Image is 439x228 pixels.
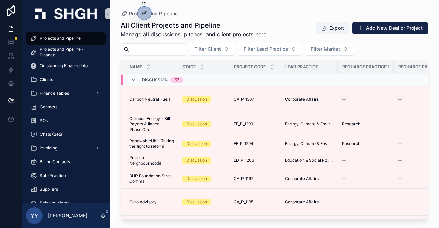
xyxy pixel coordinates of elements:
div: 57 [175,77,179,83]
a: Education & Social Policy [285,158,334,163]
button: Export [316,22,349,34]
span: Outstanding Finance Info [40,63,88,69]
span: EE_P_1299 [234,121,253,127]
a: Corporate Affairs [285,97,334,102]
span: Project Code [234,64,266,70]
div: Discussion [186,96,207,103]
div: Discussion [186,176,207,182]
a: CA_P_1307 [234,97,277,102]
span: -- [398,199,402,205]
span: Contacts [40,104,57,110]
span: CA_P_1307 [234,97,254,102]
a: POs [26,115,106,127]
span: -- [398,97,402,102]
span: CA_P_1195 [234,199,253,205]
span: ED_P_1206 [234,158,254,163]
a: Discussion [182,157,225,164]
div: Discussion [186,121,207,127]
a: -- [342,158,390,163]
span: -- [398,158,402,163]
span: -- [398,121,402,127]
span: Filter Lead Practice [244,46,288,52]
a: Discussion [182,121,225,127]
a: Chats (Beta) [26,128,106,141]
a: Discussion [182,199,225,205]
a: RenewableUK - Taking the fight to reform [129,138,174,149]
span: Invoicing [40,145,57,151]
a: Corporate Affairs [285,199,334,205]
span: Manage all discussions, pitches, and client projects here [121,30,266,38]
span: -- [342,158,346,163]
span: YY [31,212,38,220]
div: Discussion [186,141,207,147]
p: [PERSON_NAME] [48,212,87,219]
a: ED_P_1206 [234,158,277,163]
a: Contacts [26,101,106,113]
span: Projects and Pipeline - Finance [40,47,99,58]
a: CA_P_1197 [234,176,277,181]
a: Discussion [182,141,225,147]
a: -- [342,176,390,181]
a: Sales by Month [26,197,106,209]
a: Pride in Neighbourhoods [129,155,174,166]
a: -- [342,97,390,102]
span: POs [40,118,48,123]
span: Sub-Practice [40,173,66,178]
div: Discussion [186,199,207,205]
a: Finance Tables [26,87,106,99]
a: Research [342,141,390,146]
a: Octopus Energy - Bill Payers Alliance - Phase One [129,116,174,132]
span: Carbon Neutral Fuels [129,97,170,102]
a: Discussion [182,96,225,103]
button: Select Button [189,43,235,56]
button: Select Button [238,43,302,56]
span: CA_P_1197 [234,176,253,181]
a: Projects and Pipeline [26,32,106,45]
span: Sales by Month [40,200,70,206]
span: Corporate Affairs [285,176,319,181]
a: Invoicing [26,142,106,154]
a: Projects and Pipeline - Finance [26,46,106,58]
span: Research [342,121,360,127]
span: Stage [182,64,196,70]
span: -- [342,97,346,102]
button: Add New Deal or Project [352,22,428,34]
span: -- [398,141,402,146]
span: Research [342,141,360,146]
div: scrollable content [22,27,110,203]
a: BHP Foundation Strat Comms [129,173,174,184]
a: Outstanding Finance Info [26,60,106,72]
span: Corporate Affairs [285,97,319,102]
span: Filter Client [194,46,221,52]
span: Suppliers [40,187,58,192]
span: -- [398,176,402,181]
span: EE_P_1294 [234,141,253,146]
a: Cato Advisory [129,199,174,205]
a: Projects and Pipeline [121,10,178,17]
button: Select Button [305,43,354,56]
span: Recharge Practice 1 [342,64,389,70]
span: -- [342,199,346,205]
h1: All Client Projects and Pipeline [121,21,266,30]
a: -- [342,199,390,205]
a: Research [342,121,390,127]
span: Corporate Affairs [285,199,319,205]
a: Sub-Practice [26,169,106,182]
a: Carbon Neutral Fuels [129,97,174,102]
a: CA_P_1195 [234,199,277,205]
span: Clients [40,77,53,82]
a: Energy, Climate & Environment [285,141,334,146]
a: EE_P_1294 [234,141,277,146]
span: Lead Practice [285,64,318,70]
span: -- [342,176,346,181]
span: Projects and Pipeline [40,36,81,41]
a: Corporate Affairs [285,176,334,181]
a: Clients [26,73,106,86]
span: Finance Tables [40,91,69,96]
a: Billing Contacts [26,156,106,168]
